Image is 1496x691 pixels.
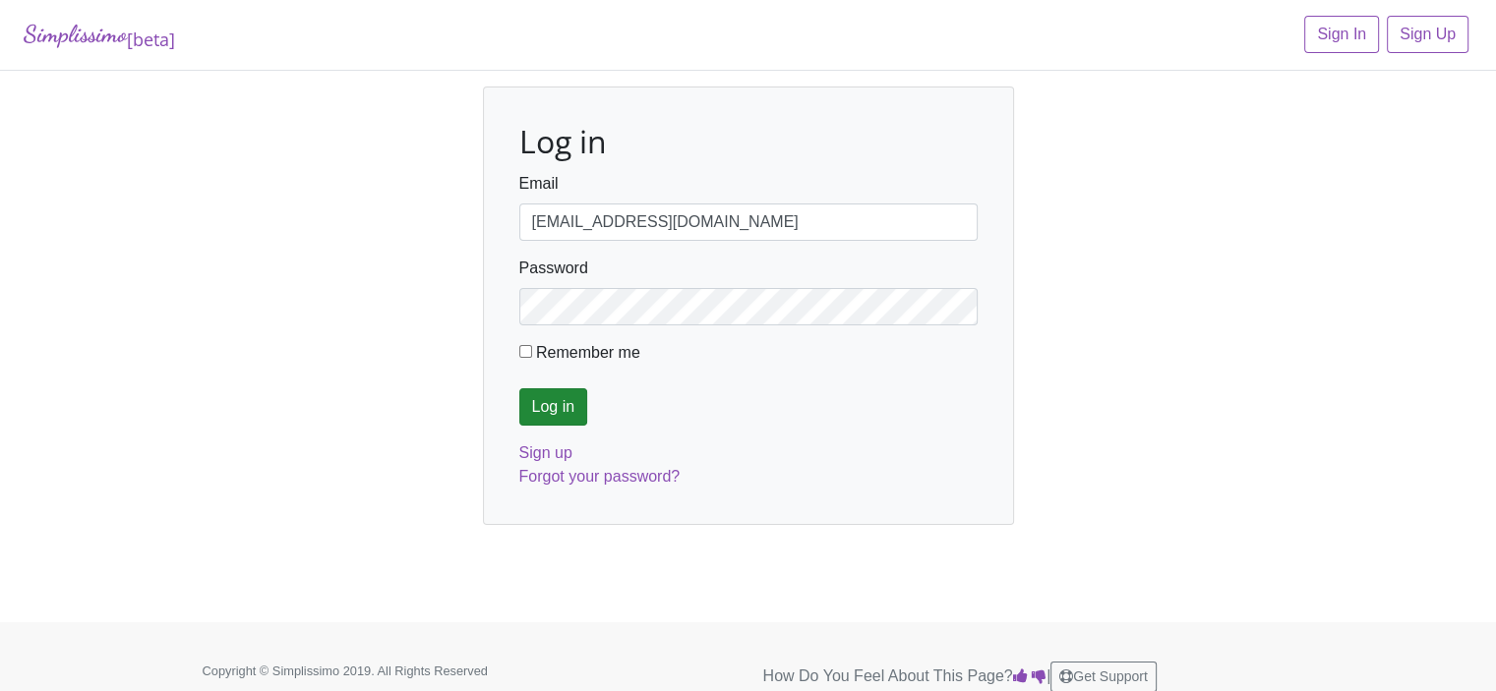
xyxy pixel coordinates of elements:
a: Forgot your password? [519,468,681,485]
label: Password [519,257,588,280]
p: Copyright © Simplissimo 2019. All Rights Reserved [203,662,547,680]
label: Email [519,172,559,196]
h2: Log in [519,123,978,160]
a: Sign Up [1387,16,1468,53]
a: Simplissimo[beta] [24,16,175,54]
label: Remember me [536,341,640,365]
input: Log in [519,388,588,426]
sub: [beta] [127,28,175,51]
a: Sign In [1304,16,1379,53]
a: Sign up [519,444,572,461]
